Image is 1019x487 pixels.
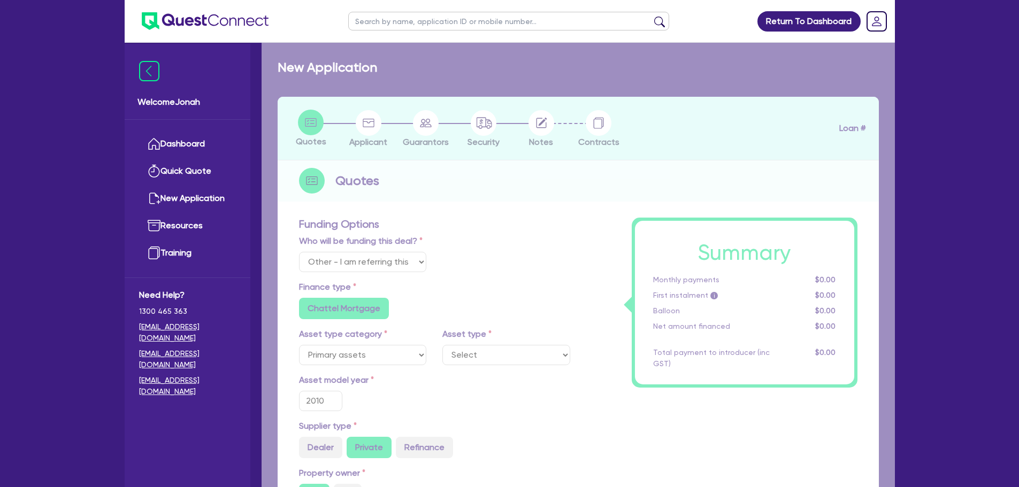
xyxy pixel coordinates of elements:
[139,375,236,397] a: [EMAIL_ADDRESS][DOMAIN_NAME]
[148,192,160,205] img: new-application
[139,185,236,212] a: New Application
[863,7,891,35] a: Dropdown toggle
[142,12,269,30] img: quest-connect-logo-blue
[139,306,236,317] span: 1300 465 363
[148,219,160,232] img: resources
[148,246,160,259] img: training
[139,61,159,81] img: icon-menu-close
[148,165,160,177] img: quick-quote
[139,239,236,267] a: Training
[139,130,236,158] a: Dashboard
[139,212,236,239] a: Resources
[137,96,237,109] span: Welcome Jonah
[139,321,236,344] a: [EMAIL_ADDRESS][DOMAIN_NAME]
[757,11,861,32] a: Return To Dashboard
[139,348,236,370] a: [EMAIL_ADDRESS][DOMAIN_NAME]
[139,158,236,185] a: Quick Quote
[139,289,236,302] span: Need Help?
[348,12,669,30] input: Search by name, application ID or mobile number...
